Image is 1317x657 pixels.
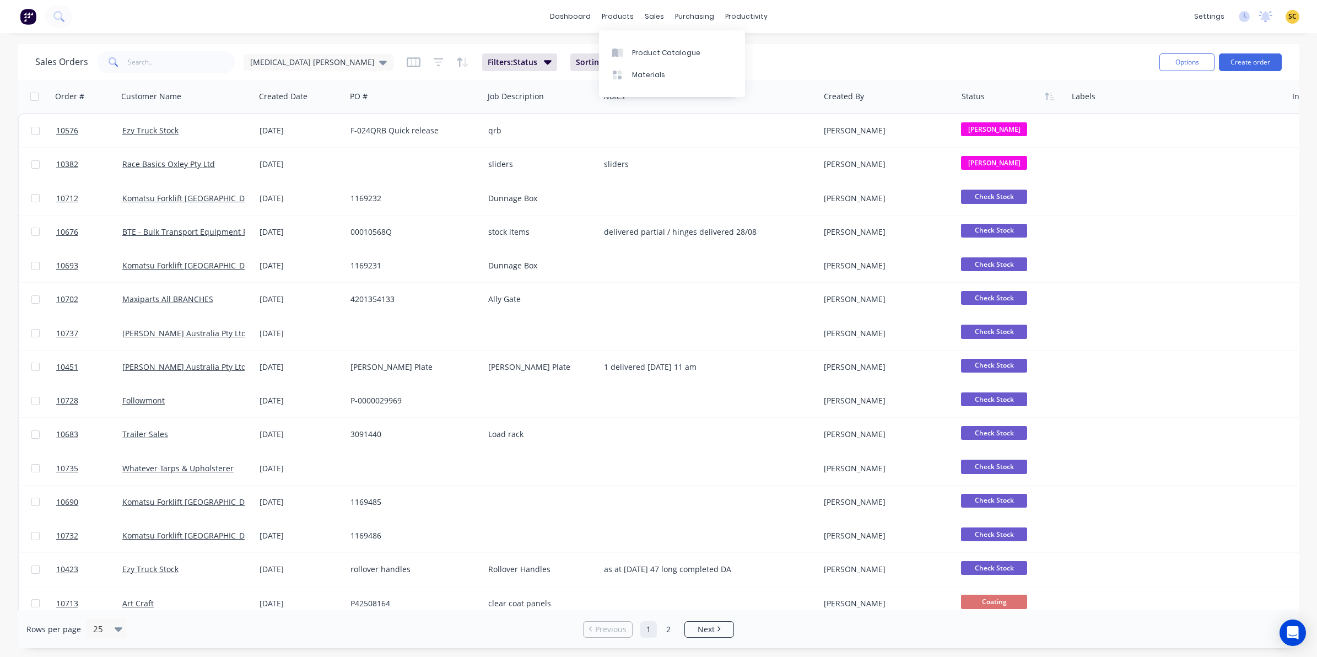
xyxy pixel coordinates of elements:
span: SC [1288,12,1297,21]
a: 10735 [56,452,122,485]
input: Search... [128,51,235,73]
span: Filters: Status [488,57,537,68]
span: Check Stock [961,494,1027,508]
div: [DATE] [260,193,342,204]
a: 10702 [56,283,122,316]
div: Labels [1072,91,1095,102]
a: Followmont [122,395,165,406]
div: Materials [632,70,665,80]
a: 10683 [56,418,122,451]
a: Trailer Sales [122,429,168,439]
span: Next [698,624,715,635]
div: 1169486 [350,530,473,541]
span: Check Stock [961,257,1027,271]
div: [DATE] [260,328,342,339]
div: sliders [488,159,590,170]
div: 1169485 [350,497,473,508]
div: [DATE] [260,564,342,575]
a: Maxiparts All BRANCHES [122,294,213,304]
a: 10676 [56,216,122,249]
span: 10693 [56,260,78,271]
span: [PERSON_NAME] [961,156,1027,170]
a: 10713 [56,587,122,620]
button: Options [1159,53,1215,71]
div: [PERSON_NAME] [824,598,946,609]
a: Product Catalogue [599,41,745,63]
a: Komatsu Forklift [GEOGRAPHIC_DATA] [122,530,261,541]
div: [PERSON_NAME] [824,260,946,271]
div: [DATE] [260,598,342,609]
span: 10713 [56,598,78,609]
button: Create order [1219,53,1282,71]
div: 3091440 [350,429,473,440]
span: 10690 [56,497,78,508]
div: P42508164 [350,598,473,609]
a: 10712 [56,182,122,215]
div: Product Catalogue [632,48,700,58]
span: 10735 [56,463,78,474]
span: Check Stock [961,291,1027,305]
a: Next page [685,624,733,635]
a: Materials [599,64,745,86]
div: [DATE] [260,294,342,305]
div: [PERSON_NAME] [824,125,946,136]
div: sliders [604,159,805,170]
div: [PERSON_NAME] [824,227,946,238]
div: [PERSON_NAME] [824,193,946,204]
a: 10737 [56,317,122,350]
div: qrb [488,125,590,136]
div: [PERSON_NAME] [824,530,946,541]
span: 10676 [56,227,78,238]
a: Whatever Tarps & Upholsterer [122,463,234,473]
div: Status [962,91,985,102]
div: [PERSON_NAME] [824,564,946,575]
div: [PERSON_NAME] [824,395,946,406]
a: 10451 [56,351,122,384]
span: Check Stock [961,392,1027,406]
a: BTE - Bulk Transport Equipment Pty Ltd [122,227,268,237]
span: 10576 [56,125,78,136]
div: productivity [720,8,773,25]
div: [PERSON_NAME] Plate [488,362,590,373]
span: 10737 [56,328,78,339]
div: Job Description [488,91,544,102]
span: 10423 [56,564,78,575]
div: [PERSON_NAME] [824,463,946,474]
a: Page 1 is your current page [640,621,657,638]
div: [DATE] [260,395,342,406]
div: Rollover Handles [488,564,590,575]
a: 10690 [56,486,122,519]
div: [DATE] [260,463,342,474]
div: Dunnage Box [488,193,590,204]
a: Komatsu Forklift [GEOGRAPHIC_DATA] [122,260,261,271]
div: [DATE] [260,125,342,136]
a: Komatsu Forklift [GEOGRAPHIC_DATA] [122,497,261,507]
span: Check Stock [961,190,1027,203]
a: [PERSON_NAME] Australia Pty Ltd [122,362,246,372]
div: Created By [824,91,864,102]
a: 10423 [56,553,122,586]
span: 10712 [56,193,78,204]
button: Sorting:Status [570,53,650,71]
span: Check Stock [961,325,1027,338]
div: F-024QRB Quick release [350,125,473,136]
div: [PERSON_NAME] [824,497,946,508]
a: 10728 [56,384,122,417]
div: [DATE] [260,362,342,373]
div: [DATE] [260,530,342,541]
span: Rows per page [26,624,81,635]
a: Previous page [584,624,632,635]
a: [PERSON_NAME] Australia Pty Ltd [122,328,246,338]
span: Check Stock [961,561,1027,575]
div: 1169231 [350,260,473,271]
div: purchasing [670,8,720,25]
div: settings [1189,8,1230,25]
span: Check Stock [961,527,1027,541]
a: Ezy Truck Stock [122,125,179,136]
div: Customer Name [121,91,181,102]
span: Coating [961,595,1027,608]
div: Dunnage Box [488,260,590,271]
div: products [596,8,639,25]
img: Factory [20,8,36,25]
span: 10451 [56,362,78,373]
